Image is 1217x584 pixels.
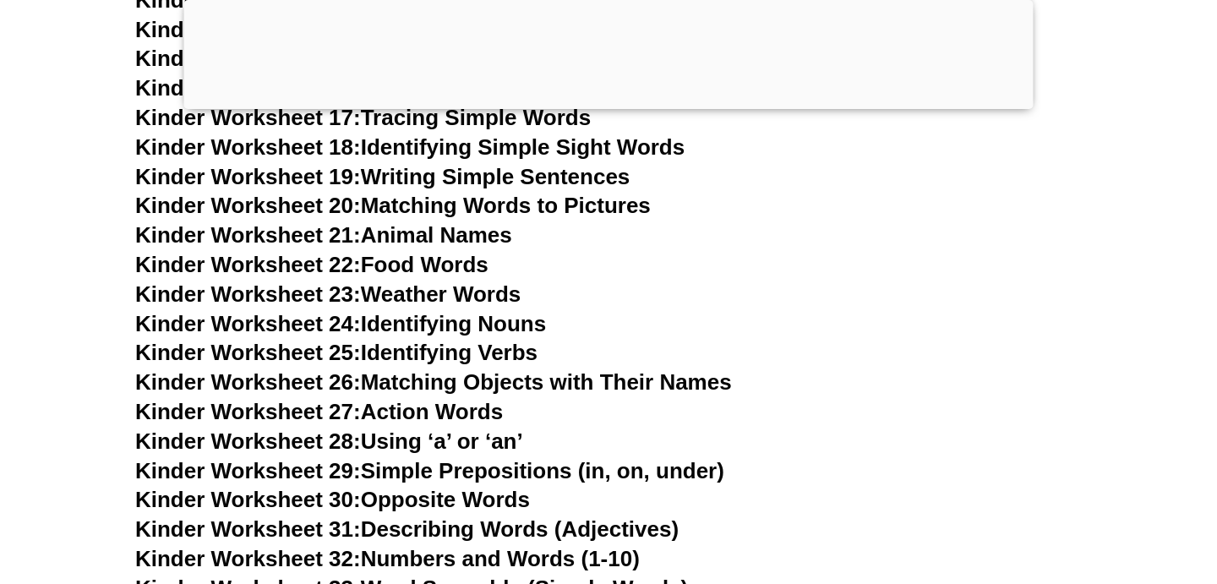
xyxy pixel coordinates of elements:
[135,369,361,395] span: Kinder Worksheet 26:
[135,311,546,336] a: Kinder Worksheet 24:Identifying Nouns
[135,222,512,248] a: Kinder Worksheet 21:Animal Names
[135,546,361,571] span: Kinder Worksheet 32:
[135,193,361,218] span: Kinder Worksheet 20:
[135,222,361,248] span: Kinder Worksheet 21:
[135,252,488,277] a: Kinder Worksheet 22:Food Words
[135,75,361,101] span: Kinder Worksheet 16:
[135,252,361,277] span: Kinder Worksheet 22:
[135,164,630,189] a: Kinder Worksheet 19:Writing Simple Sentences
[135,487,361,512] span: Kinder Worksheet 30:
[135,46,361,71] span: Kinder Worksheet 15:
[135,281,521,307] a: Kinder Worksheet 23:Weather Words
[135,546,640,571] a: Kinder Worksheet 32:Numbers and Words (1-10)
[927,393,1217,584] iframe: Chat Widget
[135,46,781,71] a: Kinder Worksheet 15:Simple Word Families (e.g., cat, bat, hat)
[135,458,361,483] span: Kinder Worksheet 29:
[135,428,361,454] span: Kinder Worksheet 28:
[135,164,361,189] span: Kinder Worksheet 19:
[135,399,361,424] span: Kinder Worksheet 27:
[135,399,503,424] a: Kinder Worksheet 27:Action Words
[135,428,523,454] a: Kinder Worksheet 28:Using ‘a’ or ‘an’
[135,340,361,365] span: Kinder Worksheet 25:
[135,17,542,42] a: Kinder Worksheet 14:Days of the Week
[135,105,591,130] a: Kinder Worksheet 17:Tracing Simple Words
[135,193,651,218] a: Kinder Worksheet 20:Matching Words to Pictures
[135,75,651,101] a: Kinder Worksheet 16:Matching Pictures to Words
[135,281,361,307] span: Kinder Worksheet 23:
[135,311,361,336] span: Kinder Worksheet 24:
[135,134,685,160] a: Kinder Worksheet 18:Identifying Simple Sight Words
[135,369,732,395] a: Kinder Worksheet 26:Matching Objects with Their Names
[135,340,538,365] a: Kinder Worksheet 25:Identifying Verbs
[135,17,361,42] span: Kinder Worksheet 14:
[135,458,724,483] a: Kinder Worksheet 29:Simple Prepositions (in, on, under)
[135,516,361,542] span: Kinder Worksheet 31:
[135,105,361,130] span: Kinder Worksheet 17:
[135,134,361,160] span: Kinder Worksheet 18:
[135,487,530,512] a: Kinder Worksheet 30:Opposite Words
[135,516,679,542] a: Kinder Worksheet 31:Describing Words (Adjectives)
